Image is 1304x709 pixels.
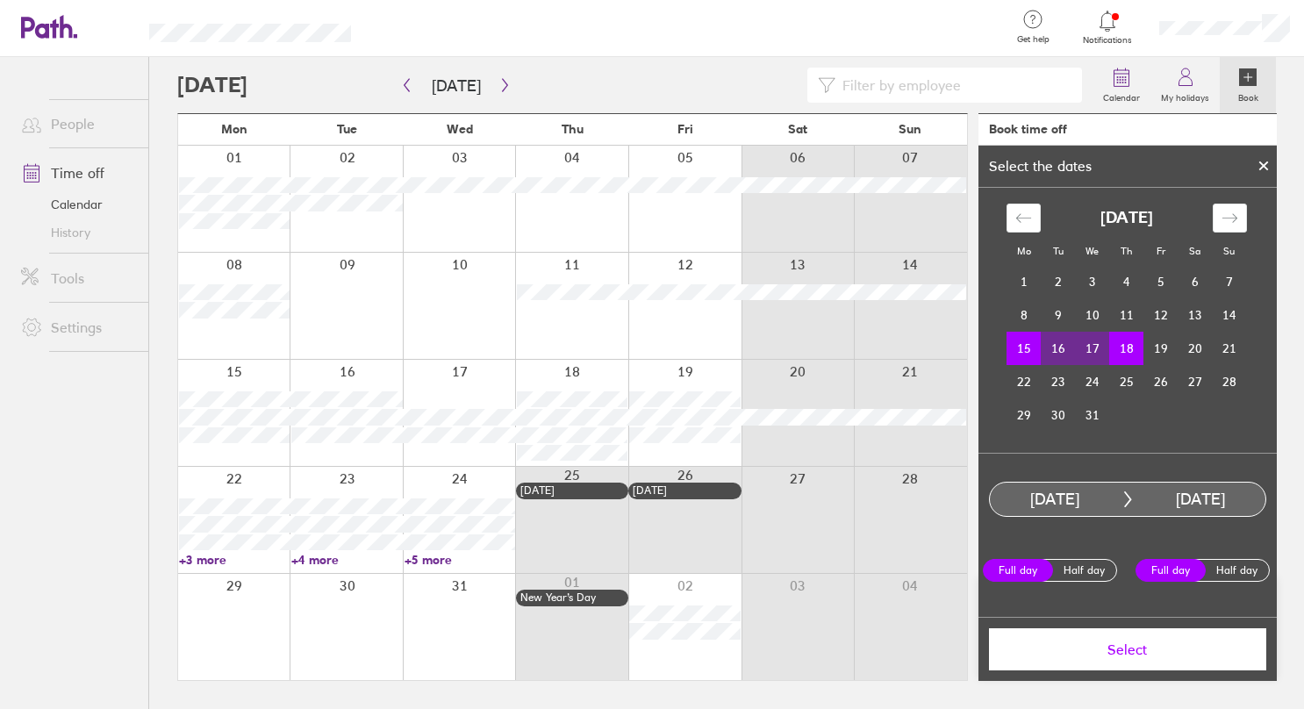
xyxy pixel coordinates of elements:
[1212,365,1246,398] td: Choose Sunday, December 28, 2025 as your check-in date. It’s available.
[418,71,495,100] button: [DATE]
[1228,88,1269,104] label: Book
[562,122,584,136] span: Thu
[7,310,148,345] a: Settings
[1223,245,1235,257] small: Su
[1178,332,1212,365] td: Choose Saturday, December 20, 2025 as your check-in date. It’s available.
[1178,365,1212,398] td: Choose Saturday, December 27, 2025 as your check-in date. It’s available.
[1093,88,1150,104] label: Calendar
[520,484,624,497] div: [DATE]
[1212,332,1246,365] td: Choose Sunday, December 21, 2025 as your check-in date. It’s available.
[989,628,1266,670] button: Select
[1007,265,1041,298] td: Choose Monday, December 1, 2025 as your check-in date. It’s available.
[1136,559,1206,582] label: Full day
[1007,332,1041,365] td: Selected as start date. Monday, December 15, 2025
[1143,332,1178,365] td: Choose Friday, December 19, 2025 as your check-in date. It’s available.
[1109,265,1143,298] td: Choose Thursday, December 4, 2025 as your check-in date. It’s available.
[1041,332,1075,365] td: Selected. Tuesday, December 16, 2025
[899,122,921,136] span: Sun
[7,190,148,218] a: Calendar
[1041,265,1075,298] td: Choose Tuesday, December 2, 2025 as your check-in date. It’s available.
[987,188,1266,453] div: Calendar
[1007,204,1041,233] div: Move backward to switch to the previous month.
[1041,298,1075,332] td: Choose Tuesday, December 9, 2025 as your check-in date. It’s available.
[7,155,148,190] a: Time off
[1157,245,1165,257] small: Fr
[1143,298,1178,332] td: Choose Friday, December 12, 2025 as your check-in date. It’s available.
[1212,298,1246,332] td: Choose Sunday, December 14, 2025 as your check-in date. It’s available.
[1150,57,1220,113] a: My holidays
[1075,398,1109,432] td: Choose Wednesday, December 31, 2025 as your check-in date. It’s available.
[7,261,148,296] a: Tools
[983,559,1053,582] label: Full day
[405,552,515,568] a: +5 more
[1005,34,1062,45] span: Get help
[1075,332,1109,365] td: Selected. Wednesday, December 17, 2025
[1121,245,1132,257] small: Th
[1136,491,1265,509] div: [DATE]
[291,552,402,568] a: +4 more
[990,491,1120,509] div: [DATE]
[1079,35,1136,46] span: Notifications
[1143,365,1178,398] td: Choose Friday, December 26, 2025 as your check-in date. It’s available.
[1007,398,1041,432] td: Choose Monday, December 29, 2025 as your check-in date. It’s available.
[788,122,807,136] span: Sat
[1109,332,1143,365] td: Selected as end date. Thursday, December 18, 2025
[7,106,148,141] a: People
[1041,365,1075,398] td: Choose Tuesday, December 23, 2025 as your check-in date. It’s available.
[1085,245,1099,257] small: We
[1075,298,1109,332] td: Choose Wednesday, December 10, 2025 as your check-in date. It’s available.
[1143,265,1178,298] td: Choose Friday, December 5, 2025 as your check-in date. It’s available.
[447,122,473,136] span: Wed
[1093,57,1150,113] a: Calendar
[1041,398,1075,432] td: Choose Tuesday, December 30, 2025 as your check-in date. It’s available.
[1075,265,1109,298] td: Choose Wednesday, December 3, 2025 as your check-in date. It’s available.
[1079,9,1136,46] a: Notifications
[835,68,1071,102] input: Filter by employee
[520,591,624,604] div: New Year’s Day
[337,122,357,136] span: Tue
[1007,298,1041,332] td: Choose Monday, December 8, 2025 as your check-in date. It’s available.
[1053,245,1064,257] small: Tu
[1213,204,1247,233] div: Move forward to switch to the next month.
[1189,245,1200,257] small: Sa
[1178,265,1212,298] td: Choose Saturday, December 6, 2025 as your check-in date. It’s available.
[1007,365,1041,398] td: Choose Monday, December 22, 2025 as your check-in date. It’s available.
[978,158,1102,174] div: Select the dates
[1109,365,1143,398] td: Choose Thursday, December 25, 2025 as your check-in date. It’s available.
[1220,57,1276,113] a: Book
[1100,209,1153,227] strong: [DATE]
[677,122,693,136] span: Fri
[1109,298,1143,332] td: Choose Thursday, December 11, 2025 as your check-in date. It’s available.
[1001,641,1254,657] span: Select
[1202,560,1272,581] label: Half day
[1050,560,1120,581] label: Half day
[7,218,148,247] a: History
[1075,365,1109,398] td: Choose Wednesday, December 24, 2025 as your check-in date. It’s available.
[1212,265,1246,298] td: Choose Sunday, December 7, 2025 as your check-in date. It’s available.
[633,484,736,497] div: [DATE]
[1150,88,1220,104] label: My holidays
[989,122,1067,136] div: Book time off
[1017,245,1031,257] small: Mo
[179,552,290,568] a: +3 more
[221,122,247,136] span: Mon
[1178,298,1212,332] td: Choose Saturday, December 13, 2025 as your check-in date. It’s available.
